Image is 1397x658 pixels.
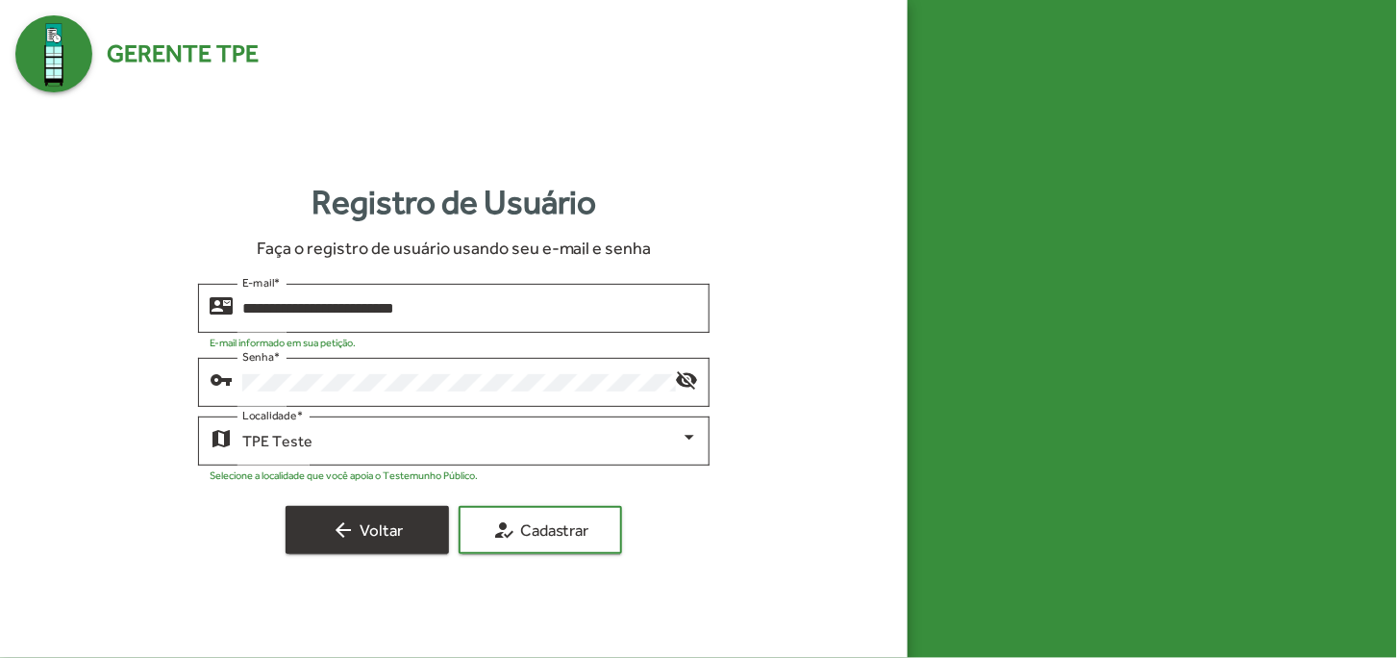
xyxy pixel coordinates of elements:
span: TPE Teste [242,432,312,450]
img: Logo Gerente [15,15,92,92]
button: Voltar [286,506,449,554]
mat-icon: how_to_reg [492,519,515,542]
strong: Registro de Usuário [312,177,597,228]
mat-icon: map [210,426,233,449]
mat-hint: Selecione a localidade que você apoia o Testemunho Público. [210,469,478,481]
mat-icon: visibility_off [675,367,698,391]
span: Cadastrar [476,513,605,547]
mat-icon: vpn_key [210,367,233,391]
button: Cadastrar [459,506,622,554]
mat-icon: arrow_back [332,519,355,542]
span: Faça o registro de usuário usando seu e-mail e senha [257,235,652,261]
mat-icon: contact_mail [210,293,233,316]
span: Gerente TPE [107,36,259,72]
mat-hint: E-mail informado em sua petição. [210,337,356,348]
span: Voltar [303,513,432,547]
